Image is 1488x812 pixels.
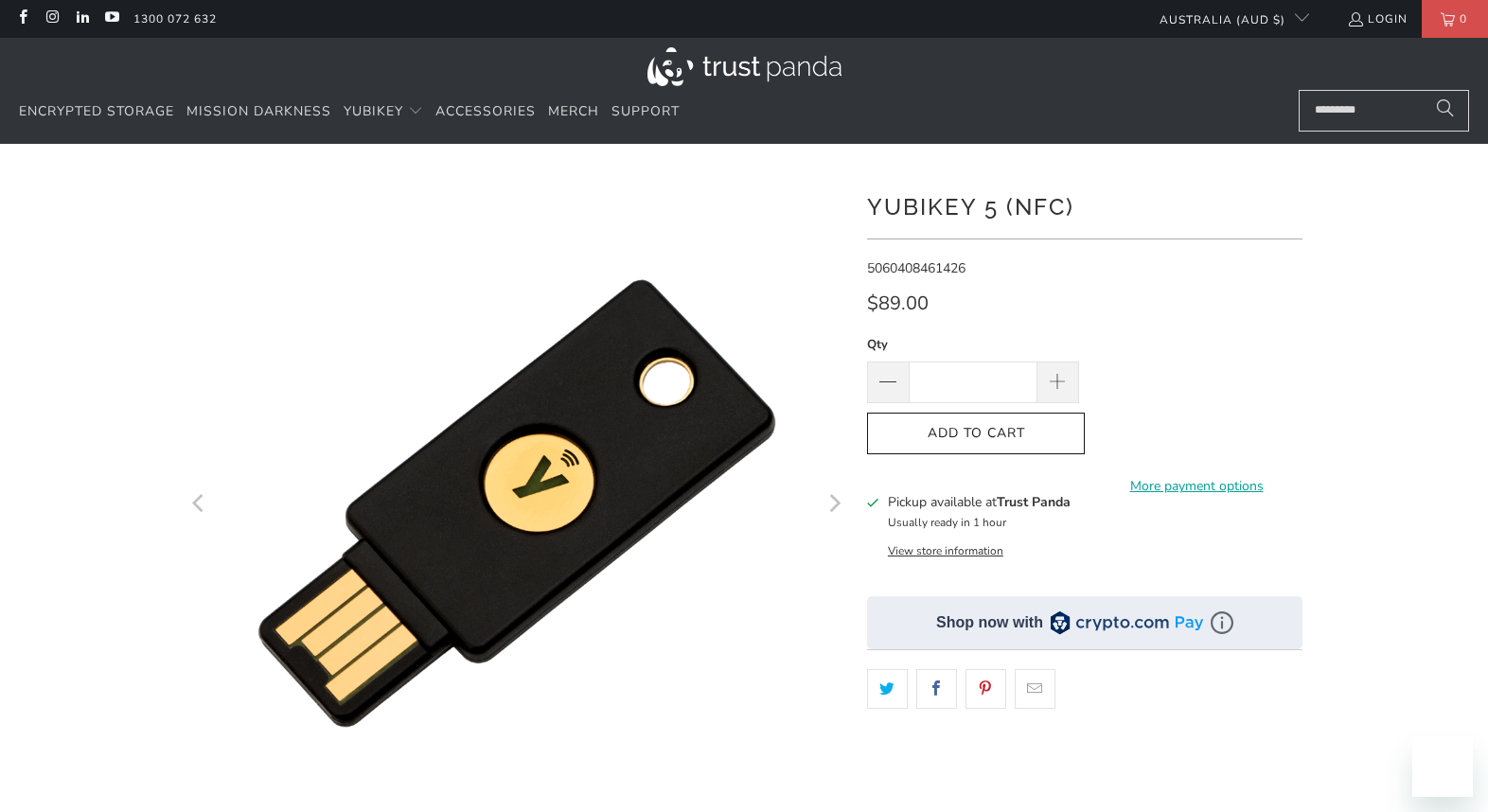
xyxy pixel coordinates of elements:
span: $89.00 [867,291,929,316]
span: Mission Darkness [186,102,331,120]
span: 5060408461426 [867,259,965,277]
img: Trust Panda Australia [647,47,841,86]
label: Qty [867,334,1079,355]
b: Trust Panda [997,493,1071,511]
button: View store information [888,543,1003,558]
nav: Translation missing: en.navigation.header.main_nav [19,90,680,134]
button: Search [1422,90,1469,132]
a: Share this on Pinterest [965,669,1006,709]
a: Trust Panda Australia on Facebook [14,11,30,26]
h1: YubiKey 5 (NFC) [867,186,1302,224]
span: Merch [548,102,599,120]
a: Email this to a friend [1015,669,1055,709]
span: Add to Cart [887,426,1065,442]
a: Merch [548,90,599,134]
a: 1300 072 632 [133,9,217,29]
a: Support [611,90,680,134]
span: Support [611,102,680,120]
iframe: Button to launch messaging window [1412,736,1473,797]
button: Add to Cart [867,413,1085,455]
h3: Pickup available at [888,492,1071,512]
summary: YubiKey [344,90,423,134]
a: Share this on Twitter [867,669,908,709]
a: Encrypted Storage [19,90,174,134]
a: Trust Panda Australia on YouTube [103,11,119,26]
span: Encrypted Storage [19,102,174,120]
a: Trust Panda Australia on LinkedIn [74,11,90,26]
a: Login [1347,9,1408,29]
iframe: Reviews Widget [867,742,1302,783]
a: Trust Panda Australia on Instagram [44,11,60,26]
a: Share this on Facebook [916,669,957,709]
div: Shop now with [936,612,1043,633]
span: Accessories [435,102,536,120]
small: Usually ready in 1 hour [888,515,1006,530]
a: More payment options [1090,476,1302,497]
a: Accessories [435,90,536,134]
a: Mission Darkness [186,90,331,134]
span: YubiKey [344,102,403,120]
input: Search... [1299,90,1469,132]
